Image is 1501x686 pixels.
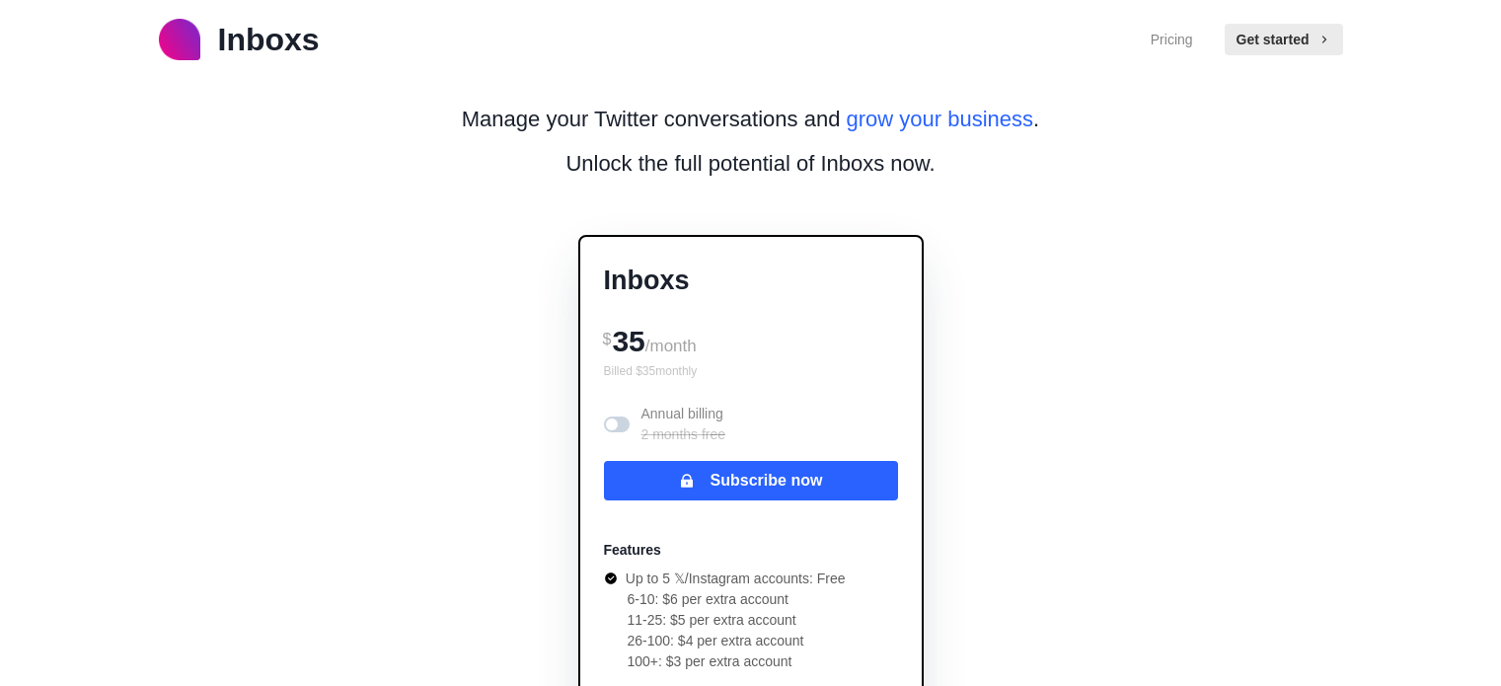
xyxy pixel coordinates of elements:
p: Annual billing [641,404,726,445]
p: Billed $ 35 monthly [604,362,898,380]
li: 6-10: $6 per extra account [628,589,846,610]
p: Inboxs [604,261,898,301]
p: 2 months free [641,424,726,445]
p: Inboxs [218,16,320,63]
p: Unlock the full potential of Inboxs now. [565,147,935,180]
p: Up to 5 𝕏/Instagram accounts: Free [626,569,846,589]
p: Manage your Twitter conversations and . [462,103,1039,135]
a: Pricing [1151,30,1193,50]
li: 100+: $3 per extra account [628,651,846,672]
div: 35 [604,317,898,362]
span: /month [645,337,697,355]
p: Features [604,540,661,561]
img: logo [159,19,200,60]
button: Get started [1225,24,1343,55]
button: Subscribe now [604,461,898,500]
a: logoInboxs [159,16,320,63]
span: $ [603,331,612,347]
span: grow your business [847,107,1034,131]
li: 26-100: $4 per extra account [628,631,846,651]
li: 11-25: $5 per extra account [628,610,846,631]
